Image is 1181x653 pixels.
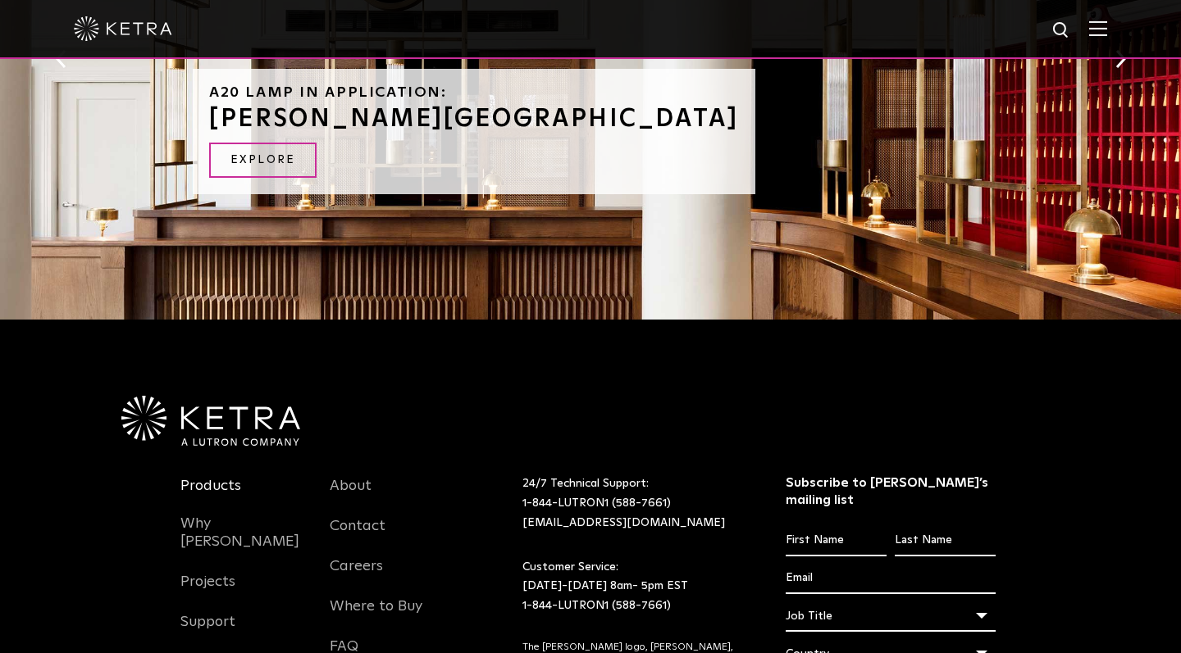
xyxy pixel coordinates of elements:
[121,396,300,447] img: Ketra-aLutronCo_White_RGB
[330,597,422,635] a: Where to Buy
[522,517,725,528] a: [EMAIL_ADDRESS][DOMAIN_NAME]
[522,558,745,616] p: Customer Service: [DATE]-[DATE] 8am- 5pm EST
[330,557,383,595] a: Careers
[209,143,317,178] a: Explore
[52,48,69,70] button: Previous
[330,517,385,555] a: Contact
[786,601,996,632] div: Job Title
[1089,20,1107,36] img: Hamburger%20Nav.svg
[786,563,996,594] input: Email
[180,515,305,570] a: Why [PERSON_NAME]
[180,477,241,515] a: Products
[1112,48,1129,70] button: Next
[209,85,739,100] h6: A20 Lamp in Application:
[786,474,996,509] h3: Subscribe to [PERSON_NAME]’s mailing list
[1051,20,1072,41] img: search icon
[209,107,739,131] h3: [PERSON_NAME][GEOGRAPHIC_DATA]
[786,525,887,556] input: First Name
[330,477,372,515] a: About
[522,474,745,533] p: 24/7 Technical Support:
[895,525,996,556] input: Last Name
[180,613,235,651] a: Support
[180,573,235,610] a: Projects
[522,497,671,509] a: 1-844-LUTRON1 (588-7661)
[522,600,671,611] a: 1-844-LUTRON1 (588-7661)
[74,16,172,41] img: ketra-logo-2019-white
